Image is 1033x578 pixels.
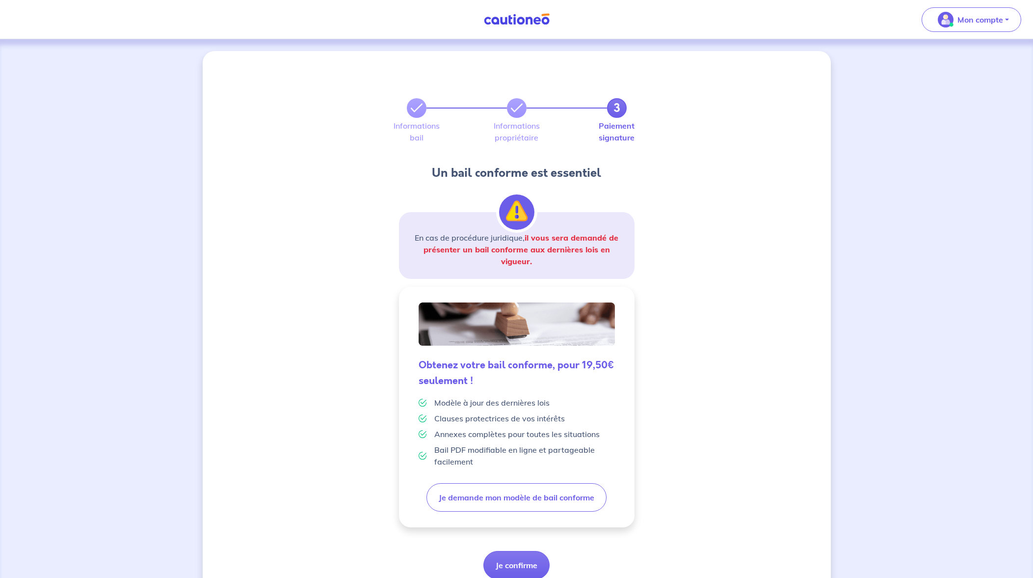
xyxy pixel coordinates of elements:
p: Bail PDF modifiable en ligne et partageable facilement [434,444,615,468]
img: Cautioneo [480,13,554,26]
p: Modèle à jour des dernières lois [434,397,550,409]
h4: Un bail conforme est essentiel [399,165,635,181]
button: Je demande mon modèle de bail conforme [426,483,607,512]
a: 3 [607,98,627,118]
strong: il vous sera demandé de présenter un bail conforme aux dernières lois en vigueur. [424,233,619,266]
label: Paiement signature [607,122,627,141]
label: Informations propriétaire [507,122,527,141]
h5: Obtenez votre bail conforme, pour 19,50€ seulement ! [419,358,615,389]
label: Informations bail [407,122,426,141]
button: illu_account_valid_menu.svgMon compte [922,7,1021,32]
img: illu_alert.svg [499,194,534,230]
p: Clauses protectrices de vos intérêts [434,413,565,424]
p: En cas de procédure juridique, [411,232,623,267]
img: illu_account_valid_menu.svg [938,12,954,28]
img: valid-lease.png [419,303,615,346]
p: Annexes complètes pour toutes les situations [434,428,600,440]
p: Mon compte [957,14,1003,26]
